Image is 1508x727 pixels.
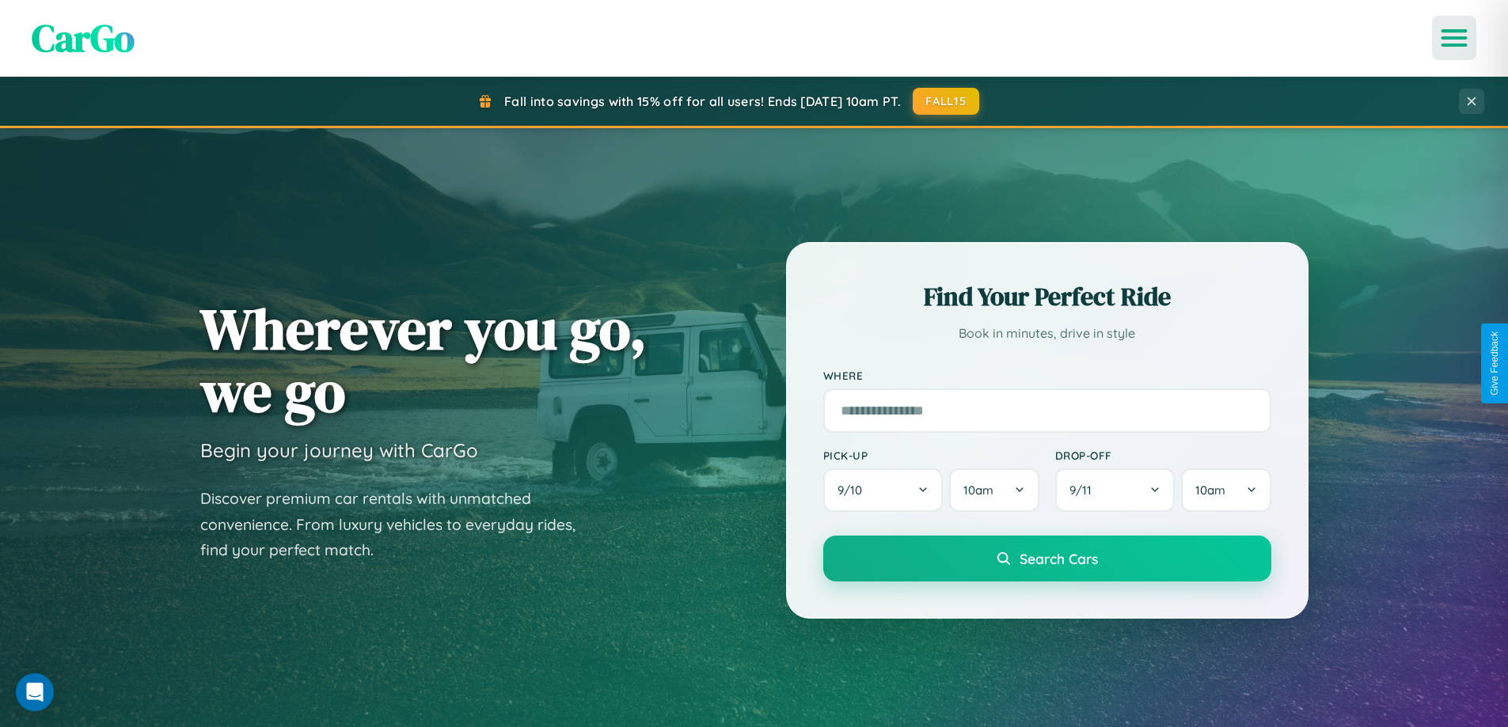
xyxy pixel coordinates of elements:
button: FALL15 [913,88,979,115]
h2: Find Your Perfect Ride [823,279,1271,314]
button: Search Cars [823,536,1271,581]
span: 10am [1195,483,1225,498]
label: Drop-off [1055,449,1271,462]
span: 10am [963,483,993,498]
label: Pick-up [823,449,1039,462]
button: 9/11 [1055,468,1176,512]
h3: Begin your journey with CarGo [200,438,478,462]
span: 9 / 11 [1069,483,1100,498]
div: Open Intercom Messenger [16,673,54,711]
h1: Wherever you go, we go [200,297,647,422]
span: Fall into savings with 15% off for all users! Ends [DATE] 10am PT. [504,93,901,109]
p: Discover premium car rentals with unmatched convenience. From luxury vehicles to everyday rides, ... [200,486,596,563]
button: 10am [1181,468,1271,512]
span: CarGo [32,12,135,64]
span: 9 / 10 [838,483,870,498]
div: Give Feedback [1489,331,1500,396]
p: Book in minutes, drive in style [823,322,1271,345]
button: 9/10 [823,468,944,512]
button: Open menu [1432,16,1476,60]
span: Search Cars [1020,550,1098,567]
button: 10am [949,468,1039,512]
label: Where [823,369,1271,382]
